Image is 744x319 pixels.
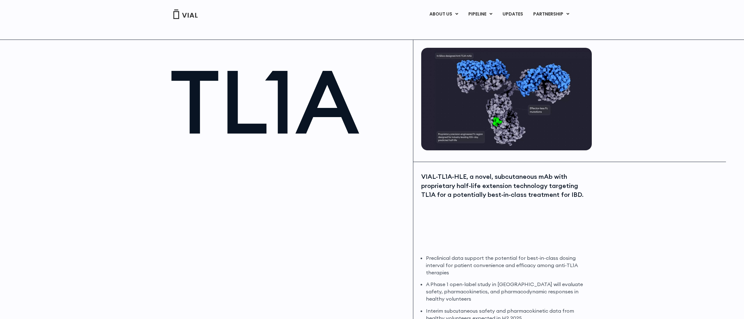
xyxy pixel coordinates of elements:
[170,57,407,146] h1: TL1A
[426,281,590,303] li: A Phase 1 open-label study in [GEOGRAPHIC_DATA] will evaluate safety, pharmacokinetics, and pharm...
[173,9,198,19] img: Vial Logo
[424,9,463,20] a: ABOUT USMenu Toggle
[497,9,528,20] a: UPDATES
[528,9,574,20] a: PARTNERSHIPMenu Toggle
[426,254,590,276] li: Preclinical data support the potential for best-in-class dosing interval for patient convenience ...
[421,48,592,150] img: TL1A antibody diagram.
[463,9,497,20] a: PIPELINEMenu Toggle
[421,172,590,199] div: VIAL-TL1A-HLE, a novel, subcutaneous mAb with proprietary half-life extension technology targetin...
